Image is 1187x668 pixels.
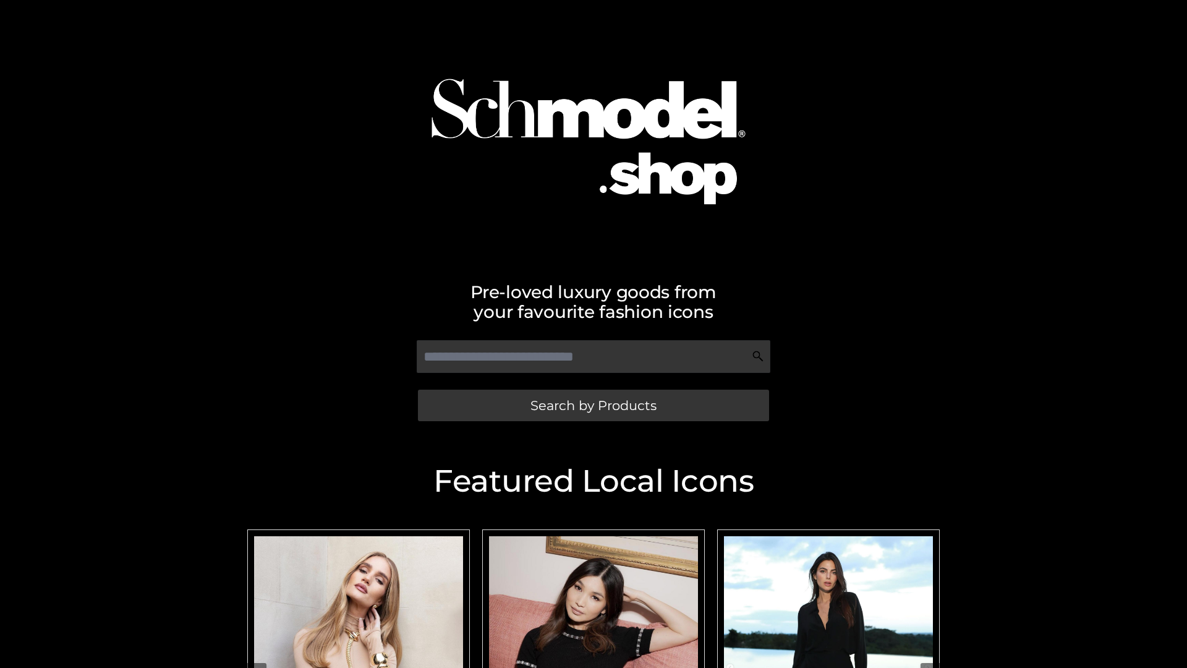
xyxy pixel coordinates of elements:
span: Search by Products [530,399,657,412]
h2: Pre-loved luxury goods from your favourite fashion icons [241,282,946,322]
a: Search by Products [418,390,769,421]
img: Search Icon [752,350,764,362]
h2: Featured Local Icons​ [241,466,946,497]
